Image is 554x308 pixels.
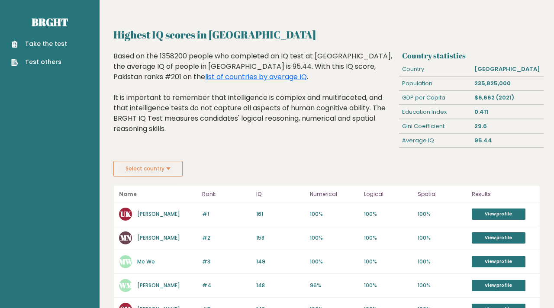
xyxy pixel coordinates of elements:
[202,282,251,289] p: #4
[119,257,133,266] text: MW
[399,119,471,133] div: Gini Coefficient
[399,91,471,105] div: GDP per Capita
[399,105,471,119] div: Education Index
[310,210,359,218] p: 100%
[120,233,132,243] text: MN
[399,62,471,76] div: Country
[364,210,413,218] p: 100%
[472,209,525,220] a: View profile
[471,134,544,148] div: 95.44
[256,258,305,266] p: 149
[471,91,544,105] div: $6,662 (2021)
[471,62,544,76] div: [GEOGRAPHIC_DATA]
[402,51,540,60] h3: Country statistics
[202,189,251,199] p: Rank
[418,282,467,289] p: 100%
[119,190,137,198] b: Name
[310,234,359,242] p: 100%
[399,77,471,90] div: Population
[120,209,131,219] text: UK
[119,280,133,290] text: WM
[472,189,535,199] p: Results
[364,189,413,199] p: Logical
[137,258,155,265] a: Me We
[137,282,180,289] a: [PERSON_NAME]
[472,232,525,244] a: View profile
[364,234,413,242] p: 100%
[113,161,183,176] button: Select country
[418,210,467,218] p: 100%
[256,210,305,218] p: 161
[472,280,525,291] a: View profile
[137,234,180,241] a: [PERSON_NAME]
[205,72,307,82] a: list of countries by average IQ
[471,77,544,90] div: 235,825,000
[32,15,68,29] a: Brght
[137,210,180,218] a: [PERSON_NAME]
[364,258,413,266] p: 100%
[256,189,305,199] p: IQ
[418,258,467,266] p: 100%
[202,234,251,242] p: #2
[399,134,471,148] div: Average IQ
[471,119,544,133] div: 29.6
[202,210,251,218] p: #1
[256,282,305,289] p: 148
[11,39,67,48] a: Take the test
[202,258,251,266] p: #3
[310,258,359,266] p: 100%
[364,282,413,289] p: 100%
[418,234,467,242] p: 100%
[11,58,67,67] a: Test others
[310,189,359,199] p: Numerical
[472,256,525,267] a: View profile
[471,105,544,119] div: 0.411
[310,282,359,289] p: 96%
[418,189,467,199] p: Spatial
[256,234,305,242] p: 158
[113,51,396,147] div: Based on the 1358200 people who completed an IQ test at [GEOGRAPHIC_DATA], the average IQ of peop...
[113,27,540,42] h2: Highest IQ scores in [GEOGRAPHIC_DATA]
